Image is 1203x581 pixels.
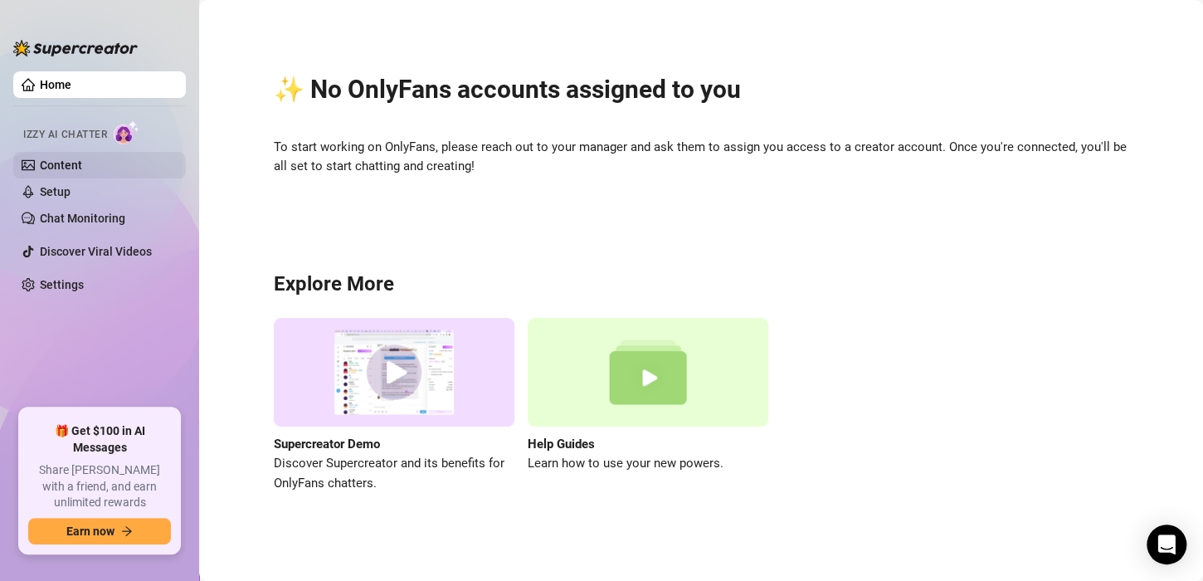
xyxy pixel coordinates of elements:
[40,278,84,291] a: Settings
[28,518,171,544] button: Earn nowarrow-right
[528,318,768,493] a: Help GuidesLearn how to use your new powers.
[28,462,171,511] span: Share [PERSON_NAME] with a friend, and earn unlimited rewards
[23,127,107,143] span: Izzy AI Chatter
[274,318,514,427] img: supercreator demo
[274,454,514,493] span: Discover Supercreator and its benefits for OnlyFans chatters.
[13,40,138,56] img: logo-BBDzfeDw.svg
[40,159,82,172] a: Content
[274,271,1128,298] h3: Explore More
[40,185,71,198] a: Setup
[1147,525,1186,564] div: Open Intercom Messenger
[274,318,514,493] a: Supercreator DemoDiscover Supercreator and its benefits for OnlyFans chatters.
[40,78,71,91] a: Home
[528,454,768,474] span: Learn how to use your new powers.
[274,437,380,452] strong: Supercreator Demo
[114,120,139,144] img: AI Chatter
[66,525,114,538] span: Earn now
[40,245,152,258] a: Discover Viral Videos
[28,423,171,456] span: 🎁 Get $100 in AI Messages
[528,437,595,452] strong: Help Guides
[40,212,125,225] a: Chat Monitoring
[274,138,1128,177] span: To start working on OnlyFans, please reach out to your manager and ask them to assign you access ...
[528,318,768,427] img: help guides
[121,525,133,537] span: arrow-right
[274,74,1128,105] h2: ✨ No OnlyFans accounts assigned to you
